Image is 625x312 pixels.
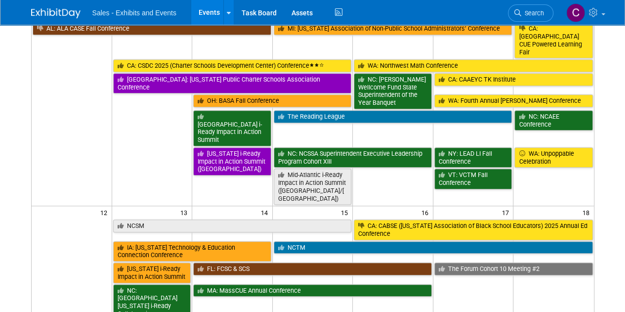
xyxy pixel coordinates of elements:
[582,206,594,219] span: 18
[99,206,112,219] span: 12
[274,110,512,123] a: The Reading League
[434,169,512,189] a: VT: VCTM Fall Conference
[420,206,433,219] span: 16
[33,22,271,35] a: AL: ALA CASE Fall Conference
[434,147,512,168] a: NY: LEAD LI Fall Conference
[193,94,351,107] a: OH: BASA Fall Conference
[354,220,592,240] a: CA: CABSE ([US_STATE] Association of Black School Educators) 2025 Annual Ed Conference
[31,8,81,18] img: ExhibitDay
[274,147,432,168] a: NC: NCSSA Superintendent Executive Leadership Program Cohort XIII
[274,241,593,254] a: NCTM
[193,284,432,297] a: MA: MassCUE Annual Conference
[193,147,271,176] a: [US_STATE] i-Ready Impact in Action Summit ([GEOGRAPHIC_DATA])
[113,220,352,232] a: NCSM
[340,206,352,219] span: 15
[193,110,271,146] a: [GEOGRAPHIC_DATA] i-Ready Impact in Action Summit
[434,263,593,275] a: The Forum Cohort 10 Meeting #2
[274,22,512,35] a: MI: [US_STATE] Association of Non-Public School Administrators’ Conference
[354,73,432,109] a: NC: [PERSON_NAME] Wellcome Fund State Superintendent of the Year Banquet
[354,59,592,72] a: WA: Northwest Math Conference
[514,147,592,168] a: WA: Unpoppable Celebration
[274,169,352,205] a: Mid-Atlantic i-Ready Impact in Action Summit ([GEOGRAPHIC_DATA]/[GEOGRAPHIC_DATA])
[514,22,592,58] a: CA: [GEOGRAPHIC_DATA] CUE Powered Learning Fair
[508,4,553,22] a: Search
[260,206,272,219] span: 14
[500,206,513,219] span: 17
[434,94,593,107] a: WA: Fourth Annual [PERSON_NAME] Conference
[179,206,192,219] span: 13
[113,59,352,72] a: CA: CSDC 2025 (Charter Schools Development Center) Conference
[434,73,593,86] a: CA: CAAEYC TK Institute
[514,110,592,131] a: NC: NCAEE Conference
[113,73,352,93] a: [GEOGRAPHIC_DATA]: [US_STATE] Public Charter Schools Association Conference
[113,263,191,283] a: [US_STATE] i-Ready Impact in Action Summit
[193,263,432,275] a: FL: FCSC & SCS
[521,9,544,17] span: Search
[113,241,271,262] a: IA: [US_STATE] Technology & Education Connection Conference
[566,3,585,22] img: Christine Lurz
[92,9,176,17] span: Sales - Exhibits and Events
